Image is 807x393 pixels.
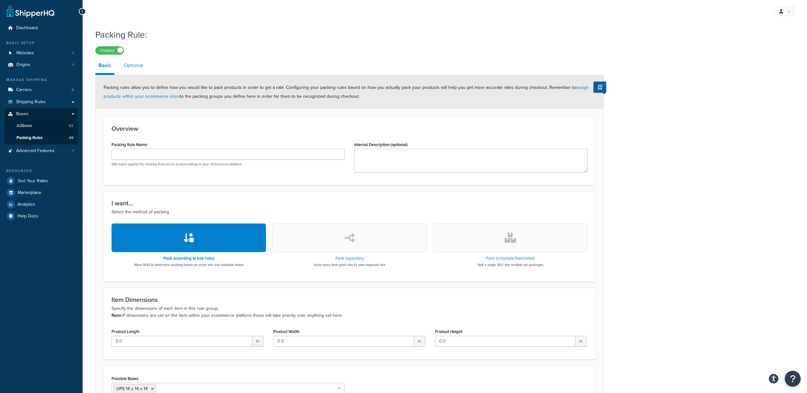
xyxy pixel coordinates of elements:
[5,59,78,71] li: Origins
[95,29,596,41] h1: Packing Rule:
[17,214,38,219] span: Help Docs
[5,108,78,144] li: Boxes
[112,312,123,319] b: Note:
[104,84,589,100] span: Packing rules allow you to define how you would like to pack products in order to get a rate. Con...
[5,120,78,132] a: AllBoxes63
[273,329,299,334] label: Product Width
[16,25,38,31] span: Dashboard
[414,336,425,347] span: in
[17,135,43,141] span: Packing Rules
[116,385,148,392] span: UPS 14 x 14 x 14
[5,47,78,59] li: Websites
[5,96,78,108] a: Shipping Rules
[112,200,587,207] h3: I want...
[5,187,78,198] a: Marketplace
[112,296,587,303] h3: Item Dimensions
[5,84,78,96] a: Carriers3
[96,47,124,54] label: Enabled
[112,162,345,167] p: Will match against the Packing Rule set on product listings in your eCommerce platform
[112,209,587,216] p: Select the method of packing
[785,371,801,387] button: Open Resource Center
[575,336,587,347] span: in
[112,125,587,132] h3: Overview
[112,305,587,319] p: Specify the dimensions of each item in this rule group. If dimensions are set on the item within ...
[5,132,78,144] a: Packing Rules49
[5,210,78,222] a: Help Docs
[314,256,385,261] h3: Pack separately
[16,87,32,93] span: Carriers
[112,329,139,334] label: Product Length
[5,22,78,34] a: Dashboard
[17,202,35,207] span: Analytics
[17,178,48,184] span: Test Your Rates
[72,148,74,154] span: 1
[5,168,78,174] div: Resources
[5,175,78,187] a: Test Your Rates
[314,262,385,267] p: Have every item pack into it's own separate box
[252,336,264,347] span: in
[17,123,32,129] span: All Boxes
[5,145,78,157] a: Advanced Features1
[5,47,78,59] a: Websites1
[69,123,73,129] span: 63
[16,148,55,154] span: Advanced Features
[95,58,114,75] a: Basic
[16,62,31,68] span: Origins
[478,262,543,267] p: Split a single SKU into multiple set packages
[478,256,543,261] h3: Pack in multiple fixed boxes
[435,329,462,334] label: Product Height
[134,262,244,267] p: Allow SHQ to determine packing based on order info and available boxes
[71,87,74,93] span: 3
[5,59,78,71] a: Origins1
[112,376,139,381] label: Possible Boxes
[69,135,73,141] span: 49
[17,190,41,196] span: Marketplace
[5,84,78,96] li: Carriers
[72,62,74,68] span: 1
[5,40,78,46] div: Basic Setup
[5,108,78,120] a: Boxes
[72,50,74,56] span: 1
[112,142,148,147] label: Packing Rule Name
[5,132,78,144] li: Packing Rules
[5,145,78,157] li: Advanced Features
[16,99,46,105] span: Shipping Rules
[16,50,34,56] span: Websites
[354,142,408,147] label: Internal Description (optional)
[134,256,244,261] h3: Pack according to box rules
[121,58,146,73] a: Optional
[16,111,29,117] span: Boxes
[5,199,78,210] a: Analytics
[593,82,606,93] button: Show Help Docs
[5,77,78,83] div: Manage Shipping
